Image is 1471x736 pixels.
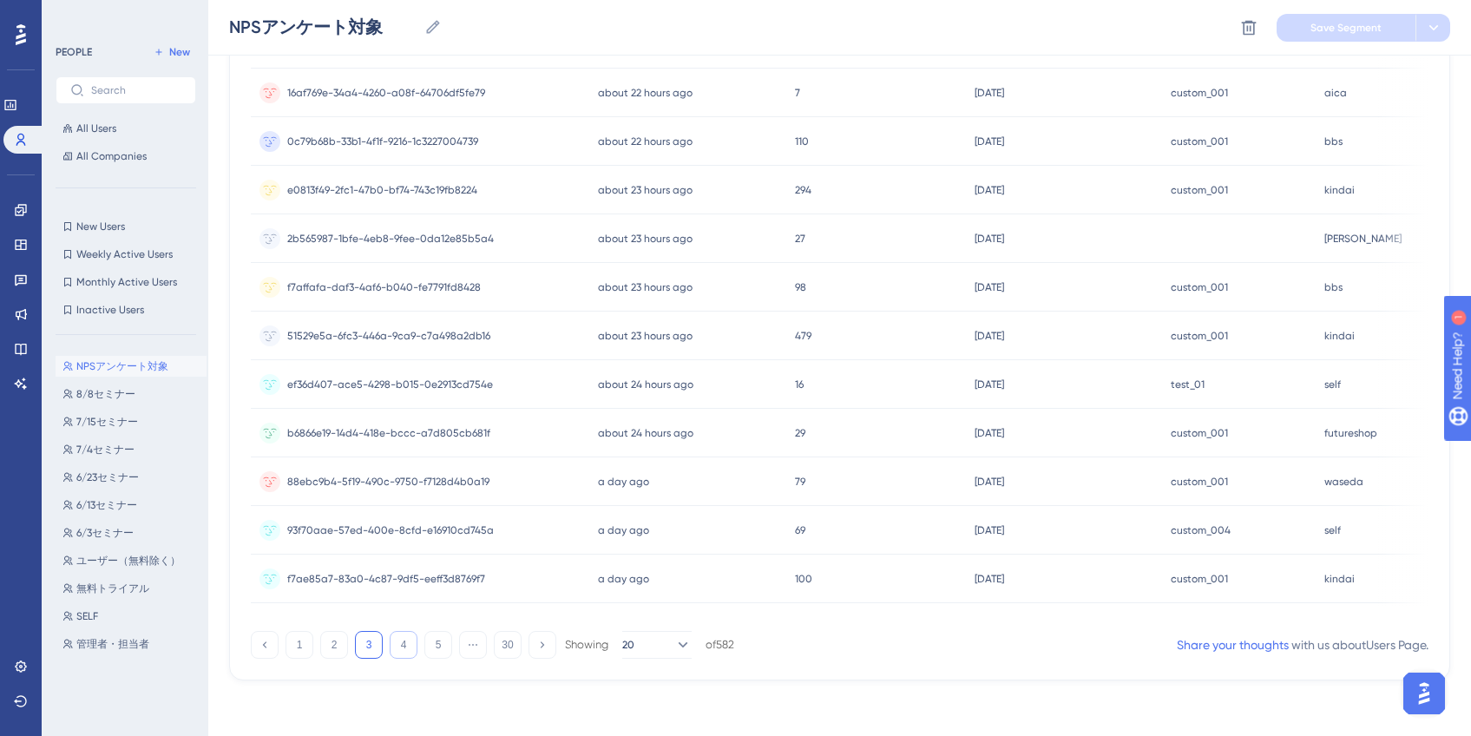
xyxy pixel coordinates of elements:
[1171,329,1228,343] span: custom_001
[76,122,116,135] span: All Users
[622,631,692,659] button: 20
[1324,426,1377,440] span: futureshop
[287,135,478,148] span: 0c79b68b-33b1-4f1f-9216-1c3227004739
[56,495,207,516] button: 6/13セミナー
[1171,378,1205,391] span: test_01
[148,42,196,62] button: New
[76,554,181,568] span: ユーザー（無料除く）
[76,526,134,540] span: 6/3セミナー
[76,220,125,233] span: New Users
[76,609,98,623] span: SELF
[1171,183,1228,197] span: custom_001
[287,183,477,197] span: e0813f49-2fc1-47b0-bf74-743c19fb8224
[76,247,173,261] span: Weekly Active Users
[287,86,485,100] span: 16af769e-34a4-4260-a08f-64706df5fe79
[975,233,1004,245] time: [DATE]
[975,378,1004,391] time: [DATE]
[169,45,190,59] span: New
[1324,86,1347,100] span: aica
[598,233,693,245] time: about 23 hours ago
[56,606,207,627] button: SELF
[56,384,207,404] button: 8/8セミナー
[1324,378,1341,391] span: self
[1171,86,1228,100] span: custom_001
[56,272,196,292] button: Monthly Active Users
[56,244,196,265] button: Weekly Active Users
[320,631,348,659] button: 2
[1324,232,1402,246] span: [PERSON_NAME]
[795,475,805,489] span: 79
[598,184,693,196] time: about 23 hours ago
[76,415,138,429] span: 7/15セミナー
[459,631,487,659] button: ⋯
[56,299,196,320] button: Inactive Users
[287,329,490,343] span: 51529e5a-6fc3-446a-9ca9-c7a498a2db16
[706,637,734,653] div: of 582
[390,631,417,659] button: 4
[76,303,144,317] span: Inactive Users
[1398,667,1450,720] iframe: UserGuiding AI Assistant Launcher
[76,443,135,457] span: 7/4セミナー
[56,467,207,488] button: 6/23セミナー
[565,637,608,653] div: Showing
[287,378,493,391] span: ef36d407-ace5-4298-b015-0e2913cd754e
[229,15,417,39] input: Segment Name
[1310,21,1382,35] span: Save Segment
[598,87,693,99] time: about 22 hours ago
[56,411,207,432] button: 7/15セミナー
[56,439,207,460] button: 7/4セミナー
[286,631,313,659] button: 1
[975,524,1004,536] time: [DATE]
[1177,638,1289,652] a: Share your thoughts
[494,631,522,659] button: 30
[795,572,812,586] span: 100
[287,572,485,586] span: f7ae85a7-83a0-4c87-9df5-eeff3d8769f7
[76,149,147,163] span: All Companies
[76,582,149,595] span: 無料トライアル
[355,631,383,659] button: 3
[76,275,177,289] span: Monthly Active Users
[795,232,805,246] span: 27
[287,280,481,294] span: f7affafa-daf3-4af6-b040-fe7791fd8428
[1324,135,1343,148] span: bbs
[56,216,196,237] button: New Users
[795,183,811,197] span: 294
[975,87,1004,99] time: [DATE]
[287,523,494,537] span: 93f70aae-57ed-400e-8cfd-e16910cd745a
[56,146,196,167] button: All Companies
[598,281,693,293] time: about 23 hours ago
[56,578,207,599] button: 無料トライアル
[1277,14,1415,42] button: Save Segment
[56,522,207,543] button: 6/3セミナー
[975,476,1004,488] time: [DATE]
[1324,183,1355,197] span: kindai
[56,634,207,654] button: 管理者・担当者
[287,426,490,440] span: b6866e19-14d4-418e-bccc-a7d805cb681f
[76,498,137,512] span: 6/13セミナー
[795,135,809,148] span: 110
[795,86,800,100] span: 7
[598,524,649,536] time: a day ago
[1171,475,1228,489] span: custom_001
[121,9,126,23] div: 1
[795,280,806,294] span: 98
[287,232,494,246] span: 2b565987-1bfe-4eb8-9fee-0da12e85b5a4
[76,359,168,373] span: NPSアンケート対象
[1324,523,1341,537] span: self
[975,135,1004,148] time: [DATE]
[975,573,1004,585] time: [DATE]
[56,356,207,377] button: NPSアンケート対象
[598,476,649,488] time: a day ago
[287,475,489,489] span: 88ebc9b4-5f19-490c-9750-f7128d4b0a19
[795,378,804,391] span: 16
[1324,475,1363,489] span: waseda
[1171,135,1228,148] span: custom_001
[41,4,108,25] span: Need Help?
[1171,280,1228,294] span: custom_001
[1171,572,1228,586] span: custom_001
[795,523,805,537] span: 69
[1324,572,1355,586] span: kindai
[598,427,693,439] time: about 24 hours ago
[1324,280,1343,294] span: bbs
[1171,523,1231,537] span: custom_004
